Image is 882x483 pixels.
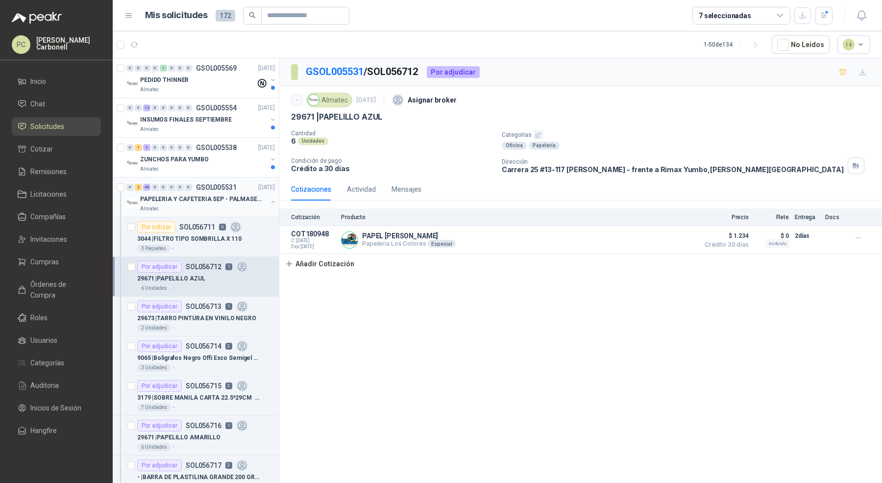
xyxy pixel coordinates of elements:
[196,144,237,151] p: GSOL005538
[137,393,259,403] p: 3179 | SOBRE MANILA CARTA 22.5*29CM UNIBOL
[160,184,167,191] div: 0
[126,144,134,151] div: 0
[772,35,830,54] button: No Leídos
[30,234,67,245] span: Invitaciones
[291,164,494,173] p: Crédito a 30 días
[143,144,150,151] div: 3
[126,62,277,94] a: 0 0 0 0 1 0 0 0 GSOL005569[DATE] Company LogoPEDIDO THINNERAlmatec
[196,65,237,72] p: GSOL005569
[225,263,232,270] p: 1
[186,422,221,429] p: SOL056716
[306,64,419,79] p: / SOL056712
[137,284,171,292] div: 6 Unidades
[185,65,192,72] div: 0
[755,230,789,242] p: $ 0
[795,214,819,221] p: Entrega
[160,104,167,111] div: 0
[258,64,275,73] p: [DATE]
[185,184,192,191] div: 0
[137,234,242,244] p: 3044 | FILTRO TIPO SOMBRILLA X 110
[291,184,331,195] div: Cotizaciones
[12,117,101,136] a: Solicitudes
[704,37,764,52] div: 1 - 50 de 134
[12,95,101,113] a: Chat
[186,263,221,270] p: SOL056712
[113,257,279,297] a: Por adjudicarSOL056712129671 |PAPELILLO AZUL6 Unidades-
[143,104,150,111] div: 12
[30,312,48,323] span: Roles
[176,144,184,151] div: 0
[30,166,67,177] span: Remisiones
[825,214,845,221] p: Docs
[225,462,232,469] p: 2
[30,403,81,413] span: Inicios de Sesión
[173,324,174,332] p: -
[298,137,328,145] div: Unidades
[137,380,182,392] div: Por adjudicar
[30,99,45,109] span: Chat
[12,354,101,372] a: Categorías
[755,214,789,221] p: Flete
[143,65,150,72] div: 0
[291,214,335,221] p: Cotización
[173,364,174,372] p: -
[258,183,275,192] p: [DATE]
[766,240,789,248] div: Incluido
[140,76,189,85] p: PEDIDO THINNER
[341,214,694,221] p: Producto
[113,297,279,336] a: Por adjudicarSOL056713129673 |TARRO PINTURA EN VINILO NEGRO2 Unidades-
[137,340,182,352] div: Por adjudicar
[502,165,844,174] p: Carrera 25 #13-117 [PERSON_NAME] - frente a Rimax Yumbo , [PERSON_NAME][GEOGRAPHIC_DATA]
[306,93,352,107] div: Almatec
[173,443,174,451] p: -
[291,157,494,164] p: Condición de pago
[137,354,259,363] p: 9065 | Boligrafos Negro Offi Esco Semigel 0.7mm trazo fino
[36,37,101,51] p: [PERSON_NAME] Carbonell
[173,284,174,292] p: -
[279,254,360,274] button: Añadir Cotización
[362,240,456,248] p: Papeleria Los Colores
[126,102,277,133] a: 0 0 12 0 0 0 0 0 GSOL005554[DATE] Company LogoINSUMOS FINALES SEPTIEMBREAlmatec
[12,421,101,440] a: Hangfire
[137,221,175,233] div: Por cotizar
[126,78,138,90] img: Company Logo
[151,104,159,111] div: 0
[126,118,138,129] img: Company Logo
[12,140,101,158] a: Cotizar
[306,66,364,77] a: GSOL005531
[126,157,138,169] img: Company Logo
[12,35,30,54] div: PC
[30,211,66,222] span: Compañías
[140,165,159,173] p: Almatec
[356,96,376,105] p: [DATE]
[392,184,421,195] div: Mensajes
[113,336,279,376] a: Por adjudicarSOL05671429065 |Boligrafos Negro Offi Esco Semigel 0.7mm trazo fino3 Unidades-
[135,65,142,72] div: 0
[12,230,101,249] a: Invitaciones
[308,95,319,105] img: Company Logo
[30,335,57,346] span: Usuarios
[291,244,335,250] span: Exp: [DATE]
[225,303,232,310] p: 1
[186,382,221,389] p: SOL056715
[126,181,277,213] a: 0 2 46 0 0 0 0 0 GSOL005531[DATE] Company LogoPAPELERIA Y CAFETERIA SEP - PALMASECAAlmatec
[168,144,175,151] div: 0
[502,158,844,165] p: Dirección
[700,214,749,221] p: Precio
[225,382,232,389] p: 2
[113,416,279,456] a: Por adjudicarSOL056716129671 |PAPELILLO AMARILLO6 Unidades-
[291,94,302,106] div: -
[12,207,101,226] a: Compañías
[140,205,159,213] p: Almatec
[291,130,494,137] p: Cantidad
[135,144,142,151] div: 1
[427,240,456,248] div: Especial
[145,8,208,23] h1: Mis solicitudes
[185,104,192,111] div: 0
[176,65,184,72] div: 0
[427,66,480,78] div: Por adjudicar
[137,314,256,323] p: 29673 | TARRO PINTURA EN VINILO NEGRO
[151,65,159,72] div: 0
[140,115,232,125] p: INSUMOS FINALES SEPTIEMBRE
[30,279,92,301] span: Órdenes de Compra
